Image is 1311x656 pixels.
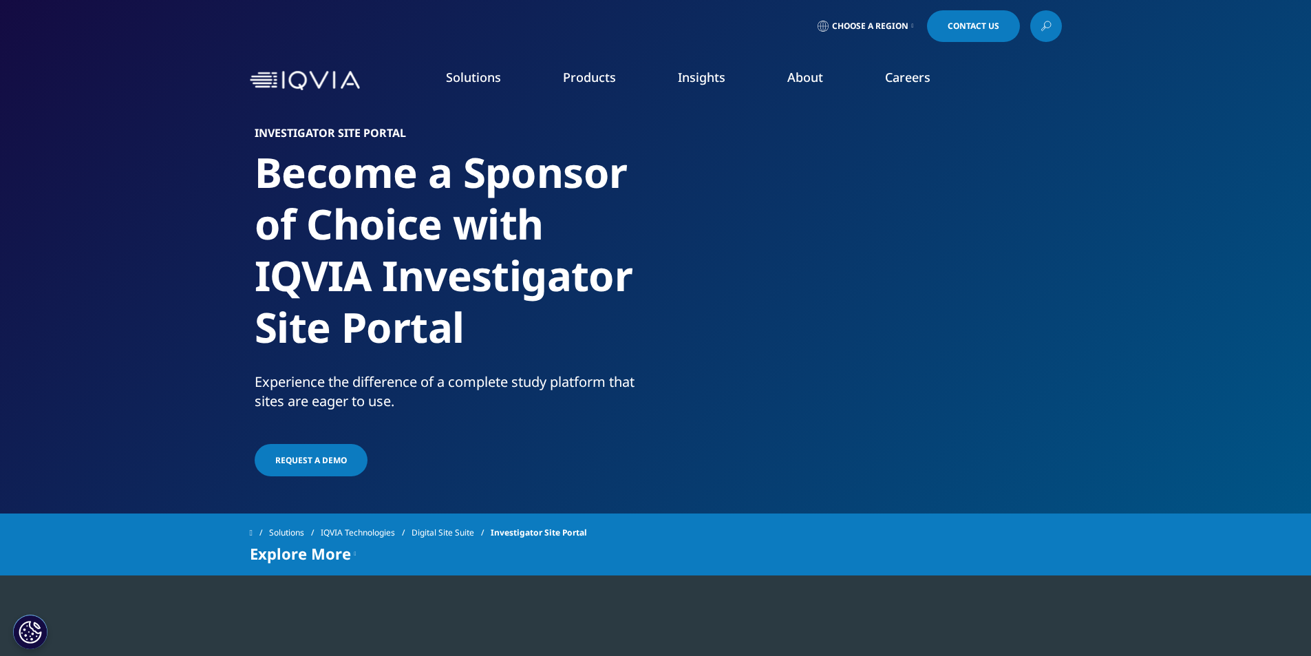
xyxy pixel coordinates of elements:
p: Experience the difference of a complete study platform that sites are eager to use. [255,372,650,419]
a: Digital Site Suite [412,520,491,545]
a: Products [563,69,616,85]
span: Choose a Region [832,21,908,32]
a: Solutions [269,520,321,545]
a: Insights [678,69,725,85]
span: Explore More [250,545,351,562]
span: Investigator Site Portal [491,520,587,545]
h6: Investigator Site Portal [255,127,650,147]
nav: Primary [365,48,1062,113]
img: 2068_specialist-doctors-discussing-case.png [688,127,1056,403]
button: Cookies Settings [13,615,47,649]
h1: Become a Sponsor of Choice with IQVIA Investigator Site Portal [255,147,650,372]
a: Solutions [446,69,501,85]
a: Contact Us [927,10,1020,42]
a: Careers [885,69,930,85]
a: About [787,69,823,85]
img: IQVIA Healthcare Information Technology and Pharma Clinical Research Company [250,71,360,91]
span: Request A Demo [275,454,347,466]
a: IQVIA Technologies [321,520,412,545]
a: Request A Demo [255,444,367,476]
span: Contact Us [948,22,999,30]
